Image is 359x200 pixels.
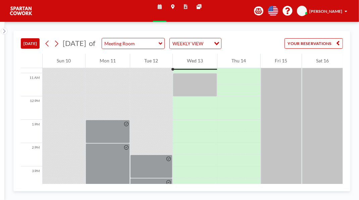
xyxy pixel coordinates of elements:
[261,54,302,68] div: Fri 15
[21,143,42,166] div: 2 PM
[43,54,85,68] div: Sun 10
[9,5,33,17] img: organization-logo
[170,38,221,49] div: Search for option
[130,54,172,68] div: Tue 12
[309,9,342,14] span: [PERSON_NAME]
[21,96,42,120] div: 12 PM
[102,38,159,49] input: Meeting Room
[21,38,40,49] button: [DATE]
[285,38,343,49] button: YOUR RESERVATIONS
[89,39,95,48] span: of
[21,120,42,143] div: 1 PM
[21,73,42,97] div: 11 AM
[302,54,343,68] div: Sat 16
[21,166,42,190] div: 3 PM
[173,54,217,68] div: Wed 13
[63,39,86,48] span: [DATE]
[300,8,305,13] span: KS
[217,54,260,68] div: Thu 14
[86,54,130,68] div: Mon 11
[205,40,210,47] input: Search for option
[171,40,204,47] span: WEEKLY VIEW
